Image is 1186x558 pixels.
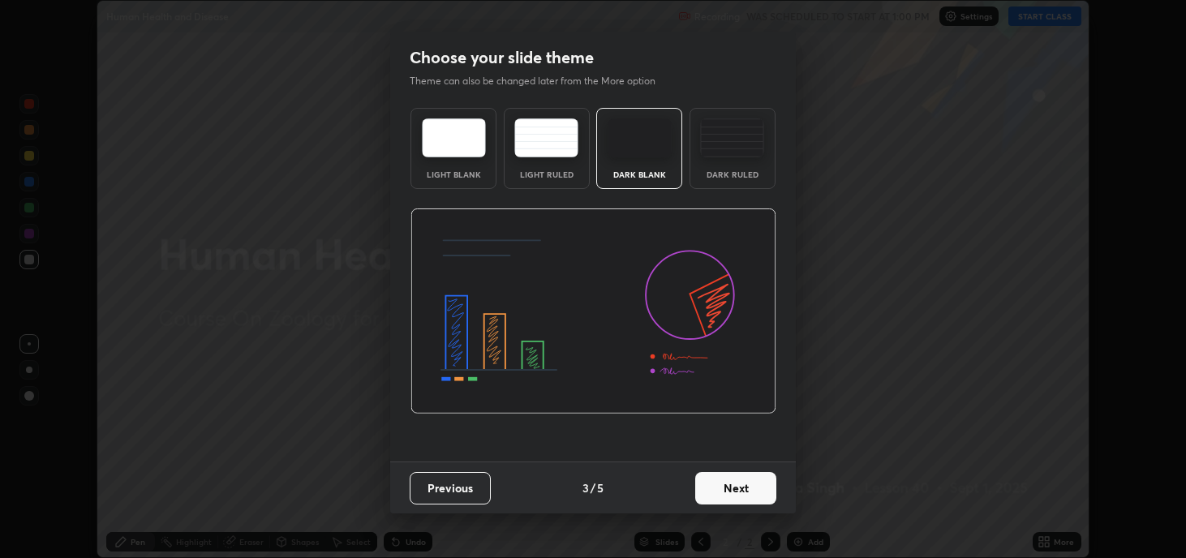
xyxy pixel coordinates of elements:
div: Dark Blank [607,170,672,178]
img: lightTheme.e5ed3b09.svg [422,118,486,157]
img: darkThemeBanner.d06ce4a2.svg [410,208,776,414]
div: Light Blank [421,170,486,178]
div: Dark Ruled [700,170,765,178]
button: Next [695,472,776,504]
img: darkRuledTheme.de295e13.svg [700,118,764,157]
p: Theme can also be changed later from the More option [410,74,672,88]
h4: 3 [582,479,589,496]
div: Light Ruled [514,170,579,178]
h4: / [591,479,595,496]
h2: Choose your slide theme [410,47,594,68]
img: lightRuledTheme.5fabf969.svg [514,118,578,157]
button: Previous [410,472,491,504]
img: darkTheme.f0cc69e5.svg [608,118,672,157]
h4: 5 [597,479,604,496]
